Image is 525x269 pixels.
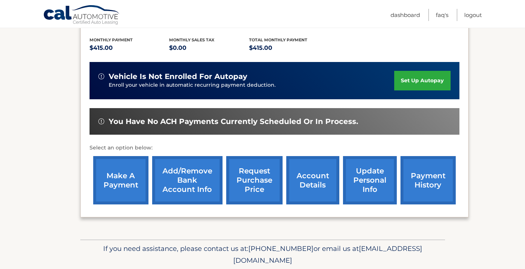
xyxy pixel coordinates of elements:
img: alert-white.svg [98,73,104,79]
a: Dashboard [391,9,420,21]
span: vehicle is not enrolled for autopay [109,72,247,81]
a: account details [286,156,339,204]
a: update personal info [343,156,397,204]
span: Monthly Payment [90,37,133,42]
p: Enroll your vehicle in automatic recurring payment deduction. [109,81,395,89]
p: $415.00 [90,43,169,53]
a: Logout [464,9,482,21]
span: [PHONE_NUMBER] [248,244,314,253]
p: If you need assistance, please contact us at: or email us at [85,243,440,266]
a: Cal Automotive [43,5,120,26]
img: alert-white.svg [98,118,104,124]
p: Select an option below: [90,144,459,152]
span: Monthly sales Tax [169,37,214,42]
a: FAQ's [436,9,448,21]
p: $0.00 [169,43,249,53]
a: make a payment [93,156,148,204]
span: [EMAIL_ADDRESS][DOMAIN_NAME] [233,244,422,265]
p: $415.00 [249,43,329,53]
a: Add/Remove bank account info [152,156,223,204]
a: set up autopay [394,71,450,90]
span: Total Monthly Payment [249,37,307,42]
a: payment history [400,156,456,204]
span: You have no ACH payments currently scheduled or in process. [109,117,358,126]
a: request purchase price [226,156,283,204]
